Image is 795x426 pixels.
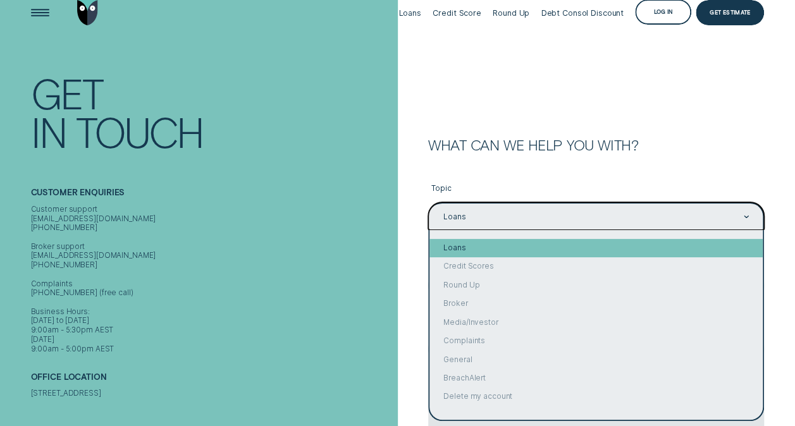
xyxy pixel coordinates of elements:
[429,313,763,331] div: Media/Investor
[429,276,763,294] div: Round Up
[541,8,624,18] div: Debt Consol Discount
[429,350,763,368] div: General
[398,8,421,18] div: Loans
[429,369,763,387] div: BreachAlert
[31,74,102,113] div: Get
[493,8,529,18] div: Round Up
[429,387,763,406] div: Delete my account
[31,205,393,354] div: Customer support [EMAIL_ADDRESS][DOMAIN_NAME] [PHONE_NUMBER] Broker support [EMAIL_ADDRESS][DOMAI...
[31,74,393,152] h1: Get In Touch
[429,295,763,313] div: Broker
[429,239,763,257] div: Loans
[443,212,465,221] div: Loans
[428,176,764,202] label: Topic
[429,332,763,350] div: Complaints
[31,188,393,204] h2: Customer Enquiries
[31,389,393,398] div: [STREET_ADDRESS]
[76,113,203,152] div: Touch
[428,138,764,152] h2: What can we help you with?
[429,257,763,276] div: Credit Scores
[31,372,393,389] h2: Office Location
[31,113,66,152] div: In
[433,8,481,18] div: Credit Score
